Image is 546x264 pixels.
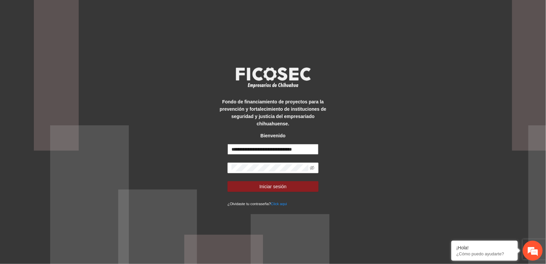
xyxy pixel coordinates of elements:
div: ¡Hola! [456,245,513,250]
button: Iniciar sesión [227,181,318,192]
img: logo [231,65,315,90]
p: ¿Cómo puedo ayudarte? [456,251,513,256]
a: Click aqui [271,202,287,206]
strong: Fondo de financiamiento de proyectos para la prevención y fortalecimiento de instituciones de seg... [220,99,326,126]
span: Iniciar sesión [259,183,287,190]
strong: Bienvenido [260,133,285,138]
span: eye-invisible [310,166,315,170]
small: ¿Olvidaste tu contraseña? [227,202,287,206]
